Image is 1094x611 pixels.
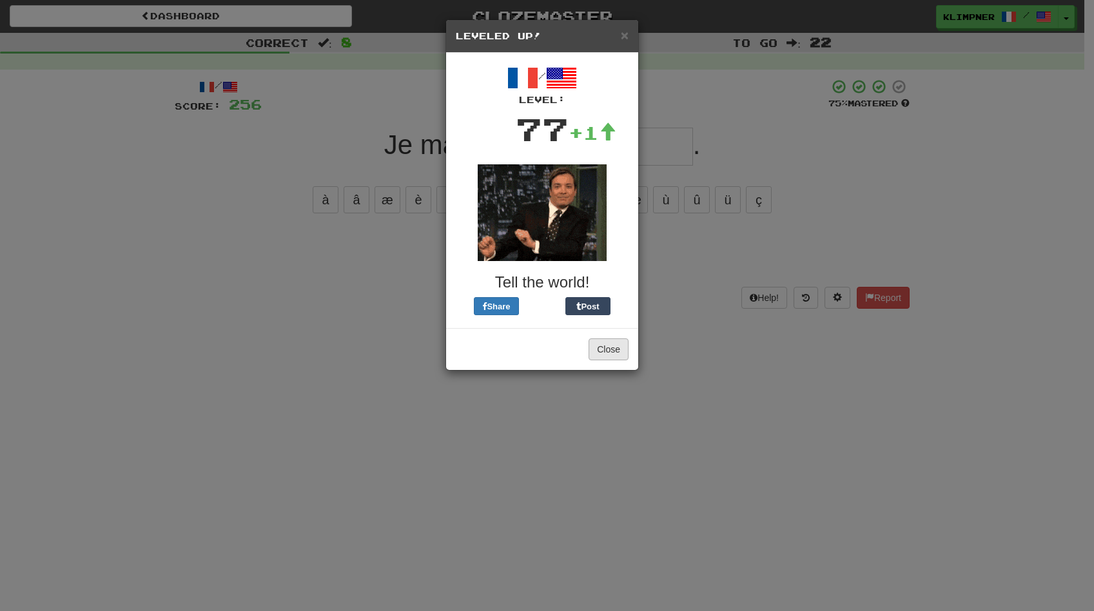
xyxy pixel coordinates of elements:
button: Close [621,28,629,42]
button: Post [565,297,610,315]
div: 77 [516,106,569,151]
button: Share [474,297,519,315]
div: Level: [456,93,629,106]
h3: Tell the world! [456,274,629,291]
div: / [456,63,629,106]
iframe: X Post Button [519,297,565,315]
span: × [621,28,629,43]
h5: Leveled Up! [456,30,629,43]
button: Close [589,338,629,360]
div: +1 [569,120,616,146]
img: fallon-a20d7af9049159056f982dd0e4b796b9edb7b1d2ba2b0a6725921925e8bac842.gif [478,164,607,261]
